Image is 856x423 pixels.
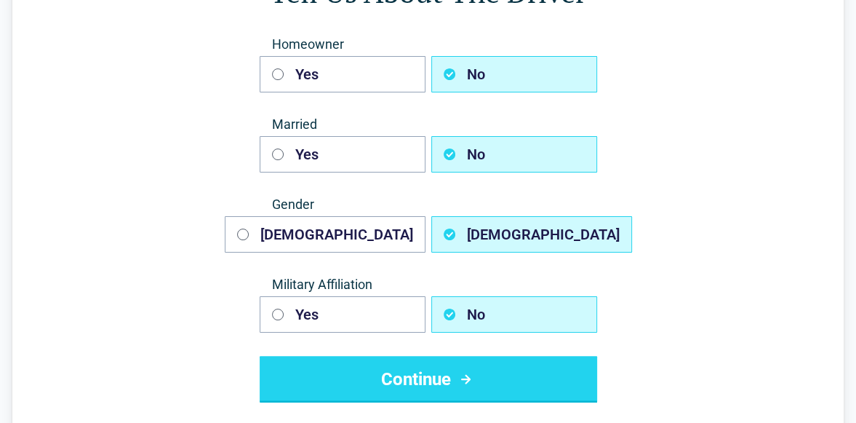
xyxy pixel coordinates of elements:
button: Yes [260,296,425,333]
span: Military Affiliation [260,276,597,293]
span: Married [260,116,597,133]
button: [DEMOGRAPHIC_DATA] [225,216,425,253]
button: Yes [260,136,425,173]
span: Gender [260,196,597,213]
button: No [431,136,597,173]
button: [DEMOGRAPHIC_DATA] [431,216,632,253]
button: No [431,296,597,333]
button: Yes [260,56,425,92]
span: Homeowner [260,36,597,53]
button: No [431,56,597,92]
button: Continue [260,356,597,403]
